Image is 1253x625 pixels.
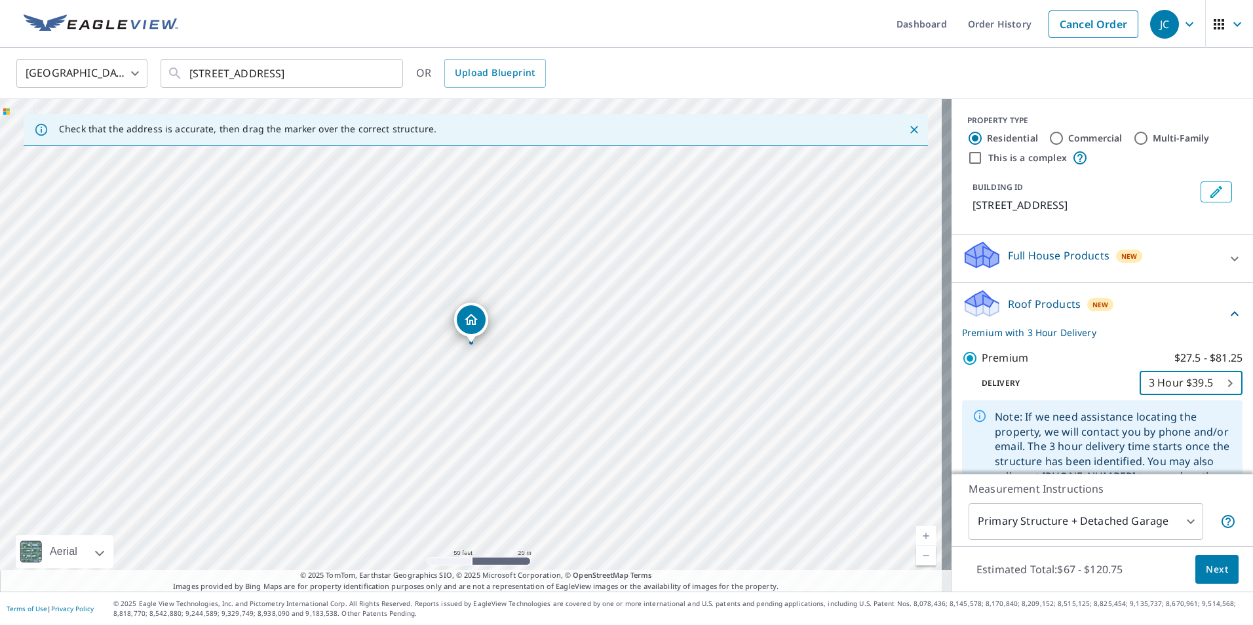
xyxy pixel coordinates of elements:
label: Residential [987,132,1038,145]
div: JC [1150,10,1179,39]
p: Delivery [962,377,1140,389]
a: OpenStreetMap [573,570,628,580]
label: This is a complex [988,151,1067,164]
div: Dropped pin, building 1, Residential property, 512 Greenwood Ave Pottsville, PA 17901 [454,303,488,343]
span: © 2025 TomTom, Earthstar Geographics SIO, © 2025 Microsoft Corporation, © [300,570,652,581]
div: [GEOGRAPHIC_DATA] [16,55,147,92]
a: Cancel Order [1049,10,1138,38]
span: New [1121,251,1138,261]
label: Multi-Family [1153,132,1210,145]
label: Commercial [1068,132,1123,145]
div: PROPERTY TYPE [967,115,1237,126]
button: Close [906,121,923,138]
div: OR [416,59,546,88]
span: New [1092,299,1109,310]
div: Primary Structure + Detached Garage [969,503,1203,540]
a: Current Level 19, Zoom In [916,526,936,546]
div: 3 Hour $39.5 [1140,365,1243,402]
p: Full House Products [1008,248,1109,263]
button: Next [1195,555,1239,584]
p: Premium with 3 Hour Delivery [962,326,1227,339]
img: EV Logo [24,14,178,34]
input: Search by address or latitude-longitude [189,55,376,92]
p: | [7,605,94,613]
a: Privacy Policy [51,604,94,613]
div: Aerial [46,535,81,568]
p: © 2025 Eagle View Technologies, Inc. and Pictometry International Corp. All Rights Reserved. Repo... [113,599,1246,618]
p: Roof Products [1008,296,1081,312]
a: Current Level 19, Zoom Out [916,546,936,565]
a: Terms [630,570,652,580]
p: [STREET_ADDRESS] [973,197,1195,213]
div: Roof ProductsNewPremium with 3 Hour Delivery [962,288,1243,339]
p: Measurement Instructions [969,481,1236,497]
p: BUILDING ID [973,181,1023,193]
p: Estimated Total: $67 - $120.75 [966,555,1133,584]
a: Upload Blueprint [444,59,545,88]
span: Next [1206,561,1228,578]
a: Terms of Use [7,604,47,613]
div: Note: If we need assistance locating the property, we will contact you by phone and/or email. The... [995,404,1232,504]
span: Your report will include the primary structure and a detached garage if one exists. [1220,514,1236,529]
p: $27.5 - $81.25 [1174,350,1243,366]
button: Edit building 1 [1201,181,1232,202]
div: Aerial [16,535,113,568]
div: Full House ProductsNew [962,240,1243,277]
p: Check that the address is accurate, then drag the marker over the correct structure. [59,123,436,135]
span: Upload Blueprint [455,65,535,81]
p: Premium [982,350,1028,366]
